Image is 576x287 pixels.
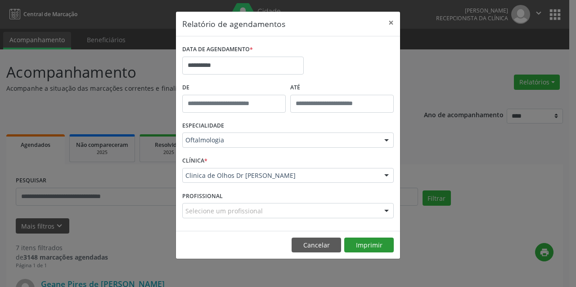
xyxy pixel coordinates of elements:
[185,136,375,145] span: Oftalmologia
[185,171,375,180] span: Clinica de Olhos Dr [PERSON_NAME]
[182,119,224,133] label: ESPECIALIDADE
[182,43,253,57] label: DATA DE AGENDAMENTO
[290,81,394,95] label: ATÉ
[185,206,263,216] span: Selecione um profissional
[182,154,207,168] label: CLÍNICA
[344,238,394,253] button: Imprimir
[182,18,285,30] h5: Relatório de agendamentos
[292,238,341,253] button: Cancelar
[182,189,223,203] label: PROFISSIONAL
[182,81,286,95] label: De
[382,12,400,34] button: Close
